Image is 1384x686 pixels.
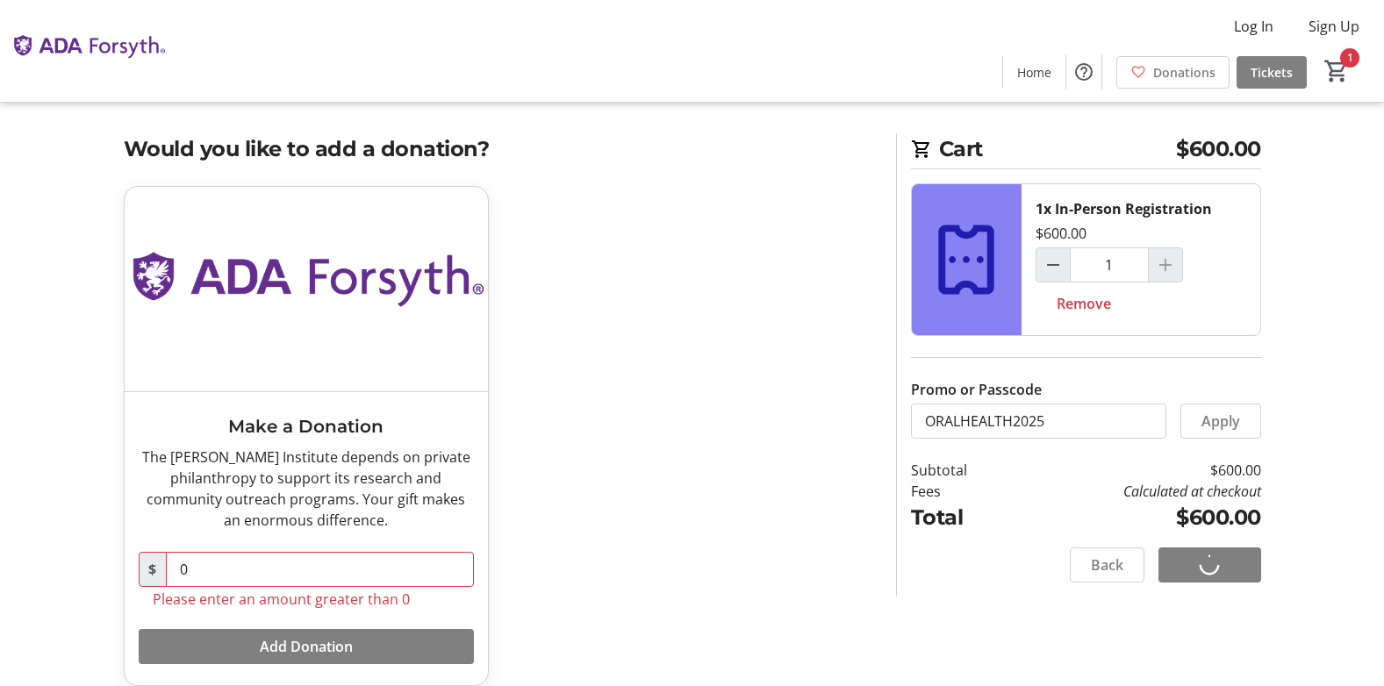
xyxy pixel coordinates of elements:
button: Back [1070,547,1144,582]
span: Donations [1153,63,1215,82]
span: Remove [1057,293,1111,314]
a: Donations [1116,56,1230,89]
a: Home [1003,56,1065,89]
td: Total [911,502,1013,533]
div: 1x In-Person Registration [1036,198,1212,219]
button: Add Donation [139,629,474,664]
span: Tickets [1251,63,1293,82]
button: Apply [1180,404,1261,439]
h3: Make a Donation [139,413,474,439]
td: $600.00 [1012,502,1260,533]
span: Apply [1201,411,1240,432]
tr-error: Please enter an amount greater than 0 [153,590,460,608]
img: The ADA Forsyth Institute's Logo [11,7,167,95]
button: Log In [1220,12,1287,40]
button: Help [1066,54,1101,89]
img: Make a Donation [125,187,488,391]
button: Decrement by one [1036,248,1070,282]
td: Fees [911,481,1013,502]
span: Back [1091,554,1123,575]
span: $600.00 [1176,133,1261,165]
span: Log In [1234,16,1273,37]
div: $600.00 [1036,223,1086,244]
td: Calculated at checkout [1012,481,1260,502]
input: In-Person Registration Quantity [1070,247,1149,282]
h2: Cart [911,133,1261,169]
h2: Would you like to add a donation? [124,133,875,165]
span: Sign Up [1309,16,1359,37]
input: Donation Amount [166,552,474,587]
button: Cart [1321,55,1352,87]
span: $ [139,552,167,587]
label: Promo or Passcode [911,379,1042,400]
span: Add Donation [260,636,353,657]
td: $600.00 [1012,460,1260,481]
td: Subtotal [911,460,1013,481]
input: Enter promo or passcode [911,404,1166,439]
span: Home [1017,63,1051,82]
div: The [PERSON_NAME] Institute depends on private philanthropy to support its research and community... [139,447,474,531]
button: Remove [1036,286,1132,321]
button: Sign Up [1294,12,1373,40]
a: Tickets [1237,56,1307,89]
